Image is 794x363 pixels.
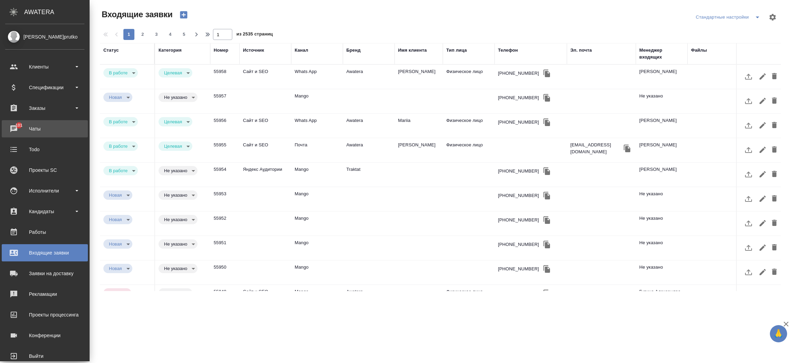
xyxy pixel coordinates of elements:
div: Конференции [5,330,84,341]
button: Редактировать [757,215,768,231]
button: Удалить [768,68,780,85]
div: В работе [103,142,138,151]
div: В работе [159,93,197,102]
div: Рекламации [5,289,84,299]
td: Не указано [636,236,688,260]
button: Новая [107,217,124,222]
div: Todo [5,144,84,155]
button: Не указано [162,266,189,271]
div: В работе [159,117,192,126]
button: Редактировать [757,288,768,305]
td: Mango [291,89,343,113]
td: 55955 [210,138,240,162]
button: Удалить [768,288,780,305]
div: В работе [103,264,132,273]
button: Загрузить файл [740,142,757,158]
td: Traktat [343,163,395,187]
button: Редактировать [757,93,768,109]
td: Mariia [395,114,443,138]
td: Физическое лицо [443,65,495,89]
td: Не указано [636,89,688,113]
a: Конференции [2,327,88,344]
div: В работе [103,68,138,77]
div: Работы [5,227,84,237]
td: [PERSON_NAME] [636,114,688,138]
button: Целевая [162,119,184,125]
div: Канал [295,47,308,54]
div: В работе [103,190,132,200]
div: Статус [103,47,119,54]
button: Удалить [768,264,780,280]
button: Редактировать [757,68,768,85]
span: Входящие заявки [100,9,173,20]
button: Загрузить файл [740,190,757,207]
td: [PERSON_NAME] [636,163,688,187]
a: 101Чаты [2,120,88,137]
button: В работе [107,168,130,174]
div: В работе [159,68,192,77]
p: [EMAIL_ADDRESS][DOMAIN_NAME] [570,142,622,155]
button: Не указано [162,241,189,247]
button: Скопировать [542,93,552,103]
div: Имя клиента [398,47,427,54]
td: Сайт и SEO [240,138,291,162]
button: 🙏 [770,325,787,342]
td: Не указано [636,187,688,211]
td: [PERSON_NAME] [395,65,443,89]
div: split button [694,12,764,23]
button: Загрузить файл [740,288,757,305]
button: 5 [179,29,190,40]
button: Редактировать [757,142,768,158]
td: Whats App [291,114,343,138]
button: Скопировать [542,117,552,127]
div: Заказы [5,103,84,113]
button: 3 [151,29,162,40]
div: Менеджер входящих [639,47,684,61]
div: Выйти [5,351,84,361]
div: Номер [214,47,228,54]
div: Кандидаты [5,206,84,217]
button: Загрузить файл [740,93,757,109]
td: Whats App [291,65,343,89]
div: В работе [159,264,197,273]
a: Рекламации [2,286,88,303]
button: Загрузить файл [740,166,757,183]
div: Эл. почта [570,47,592,54]
td: Яндекс Аудитории [240,163,291,187]
button: В работе [107,143,130,149]
div: В работе [103,239,132,249]
div: В работе [159,142,192,151]
button: Новая [107,266,124,271]
td: 55950 [210,260,240,284]
span: 2 [137,31,148,38]
td: Не указано [636,260,688,284]
div: В работе [103,288,131,298]
div: Это спам, фрилансеры, текущие клиенты и т.д. [159,288,207,298]
button: Скопировать [542,288,552,299]
div: В работе [159,215,197,224]
td: Mango [291,163,343,187]
button: В работе [107,70,130,76]
td: 55952 [210,211,240,236]
button: Загрузить файл [740,68,757,85]
span: 🙏 [773,326,784,341]
span: из 2535 страниц [236,30,273,40]
button: Удалить [768,190,780,207]
button: Редактировать [757,239,768,256]
div: Входящие заявки [5,248,84,258]
div: Бренд [346,47,360,54]
div: [PHONE_NUMBER] [498,119,539,126]
div: [PERSON_NAME]prutko [5,33,84,41]
td: Физическое лицо [443,285,495,309]
button: Загрузить файл [740,215,757,231]
button: Удалить [768,142,780,158]
button: Редактировать [757,166,768,183]
button: Удалить [768,117,780,134]
button: Удалить [768,166,780,183]
button: Не указано [162,217,189,222]
div: [PHONE_NUMBER] [498,192,539,199]
td: 55957 [210,89,240,113]
div: Спецификации [5,82,84,93]
td: Awatera [343,114,395,138]
div: В работе [159,288,192,298]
